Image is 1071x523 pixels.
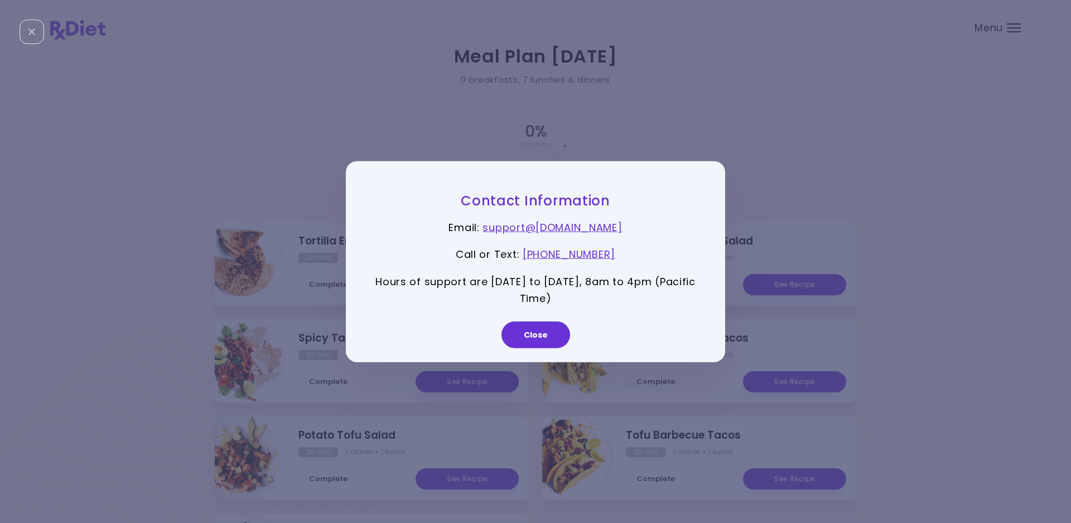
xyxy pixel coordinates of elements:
p: Call or Text : [374,246,697,263]
a: [PHONE_NUMBER] [523,247,615,261]
p: Email : [374,219,697,236]
a: support@[DOMAIN_NAME] [483,220,622,234]
button: Close [501,322,570,348]
p: Hours of support are [DATE] to [DATE], 8am to 4pm (Pacific Time) [374,274,697,308]
h3: Contact Information [374,191,697,209]
div: Close [20,20,44,44]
